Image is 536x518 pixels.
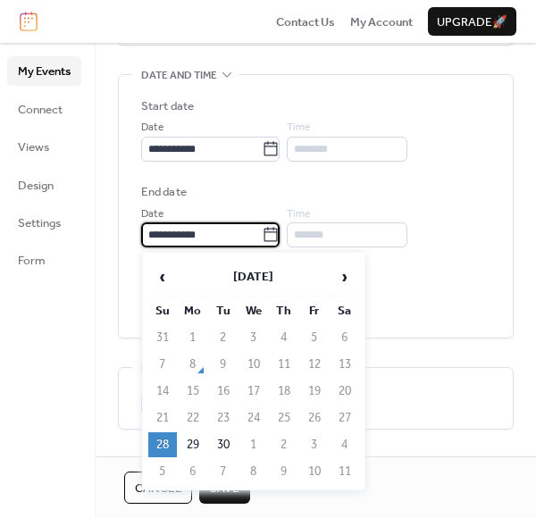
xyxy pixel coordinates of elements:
span: Save [210,480,239,497]
td: 18 [270,379,298,404]
td: 4 [331,432,359,457]
img: logo [20,12,38,31]
th: Fr [300,298,329,323]
td: 13 [331,352,359,377]
td: 31 [148,325,177,350]
a: Views [7,132,81,161]
span: › [331,259,358,295]
th: Th [270,298,298,323]
td: 21 [148,405,177,430]
td: 10 [300,459,329,484]
td: 12 [300,352,329,377]
button: Upgrade🚀 [428,7,516,36]
td: 3 [300,432,329,457]
span: Date and time [141,67,217,85]
th: We [239,298,268,323]
td: 8 [239,459,268,484]
span: Date [141,205,163,223]
span: Contact Us [276,13,335,31]
td: 1 [179,325,207,350]
td: 20 [331,379,359,404]
span: ‹ [149,259,176,295]
td: 16 [209,379,238,404]
td: 5 [148,459,177,484]
span: My Events [18,63,71,80]
div: Start date [141,97,194,115]
td: 2 [209,325,238,350]
td: 5 [300,325,329,350]
td: 6 [331,325,359,350]
a: My Events [7,56,81,85]
td: 25 [270,405,298,430]
span: Date [141,119,163,137]
td: 23 [209,405,238,430]
a: Connect [7,95,81,123]
span: Settings [18,214,61,232]
th: Tu [209,298,238,323]
a: Settings [7,208,81,237]
td: 30 [209,432,238,457]
td: 6 [179,459,207,484]
td: 29 [179,432,207,457]
td: 4 [270,325,298,350]
button: Cancel [124,472,192,504]
span: Cancel [135,480,181,497]
td: 10 [239,352,268,377]
span: My Account [350,13,413,31]
td: 28 [148,432,177,457]
td: 2 [270,432,298,457]
td: 15 [179,379,207,404]
td: 8 [179,352,207,377]
span: Design [18,177,54,195]
td: 3 [239,325,268,350]
span: Upgrade 🚀 [437,13,507,31]
span: Time [287,205,310,223]
a: My Account [350,13,413,30]
td: 1 [239,432,268,457]
td: 26 [300,405,329,430]
td: 11 [331,459,359,484]
a: Form [7,246,81,274]
td: 9 [270,459,298,484]
div: End date [141,183,187,201]
td: 11 [270,352,298,377]
td: 7 [148,352,177,377]
span: Form [18,252,46,270]
td: 22 [179,405,207,430]
th: Su [148,298,177,323]
td: 17 [239,379,268,404]
span: Connect [18,101,63,119]
a: Design [7,171,81,199]
td: 24 [239,405,268,430]
td: 19 [300,379,329,404]
span: Time [287,119,310,137]
th: [DATE] [179,258,329,297]
a: Contact Us [276,13,335,30]
td: 14 [148,379,177,404]
th: Sa [331,298,359,323]
td: 7 [209,459,238,484]
td: 9 [209,352,238,377]
span: Views [18,138,49,156]
th: Mo [179,298,207,323]
td: 27 [331,405,359,430]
